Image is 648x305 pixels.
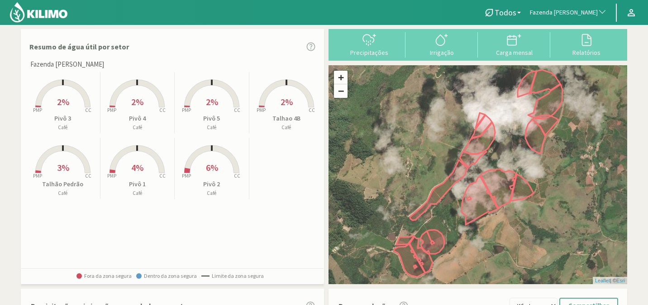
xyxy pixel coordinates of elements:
img: Kilimo [9,1,68,23]
p: Pivô 1 [100,179,175,189]
span: Todos [495,8,516,17]
p: Pivô 2 [175,179,249,189]
a: Leaflet [595,278,610,283]
span: Dentro da zona segura [136,273,197,279]
div: Relatórios [553,49,620,56]
tspan: CC [234,173,240,179]
span: 4% [131,162,143,173]
p: Talhão Pedrão [26,179,100,189]
p: Café [175,124,249,131]
span: Fora da zona segura [76,273,132,279]
p: Pivô 5 [175,114,249,123]
tspan: CC [234,107,240,113]
tspan: CC [309,107,315,113]
span: Fazenda [PERSON_NAME] [530,8,598,17]
a: Zoom in [334,71,348,84]
tspan: PMP [182,173,191,179]
button: Precipitações [333,32,405,56]
span: Limite da zona segura [201,273,264,279]
span: 2% [206,96,218,107]
p: Café [100,189,175,197]
button: Relatórios [550,32,623,56]
p: Café [175,189,249,197]
p: Pivô 4 [100,114,175,123]
div: Precipitações [336,49,403,56]
tspan: PMP [107,173,116,179]
a: Esri [616,278,625,283]
p: Talhao 4B [249,114,324,123]
tspan: PMP [107,107,116,113]
tspan: PMP [257,107,266,113]
tspan: CC [160,107,166,113]
p: Café [249,124,324,131]
tspan: PMP [182,107,191,113]
tspan: CC [85,107,91,113]
p: Resumo de água útil por setor [29,41,129,52]
tspan: CC [85,173,91,179]
button: Carga mensal [478,32,550,56]
tspan: PMP [33,107,42,113]
span: Fazenda [PERSON_NAME] [30,59,104,70]
button: Fazenda [PERSON_NAME] [525,3,611,23]
span: 2% [131,96,143,107]
div: Carga mensal [481,49,548,56]
span: 6% [206,162,218,173]
p: Café [26,189,100,197]
span: 2% [281,96,293,107]
a: Zoom out [334,84,348,98]
div: | © [593,277,627,285]
tspan: CC [160,173,166,179]
button: Irrigação [405,32,478,56]
tspan: PMP [33,173,42,179]
p: Café [26,124,100,131]
span: 2% [57,96,69,107]
p: Café [100,124,175,131]
div: Irrigação [408,49,475,56]
span: 3% [57,162,69,173]
p: Pivô 3 [26,114,100,123]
